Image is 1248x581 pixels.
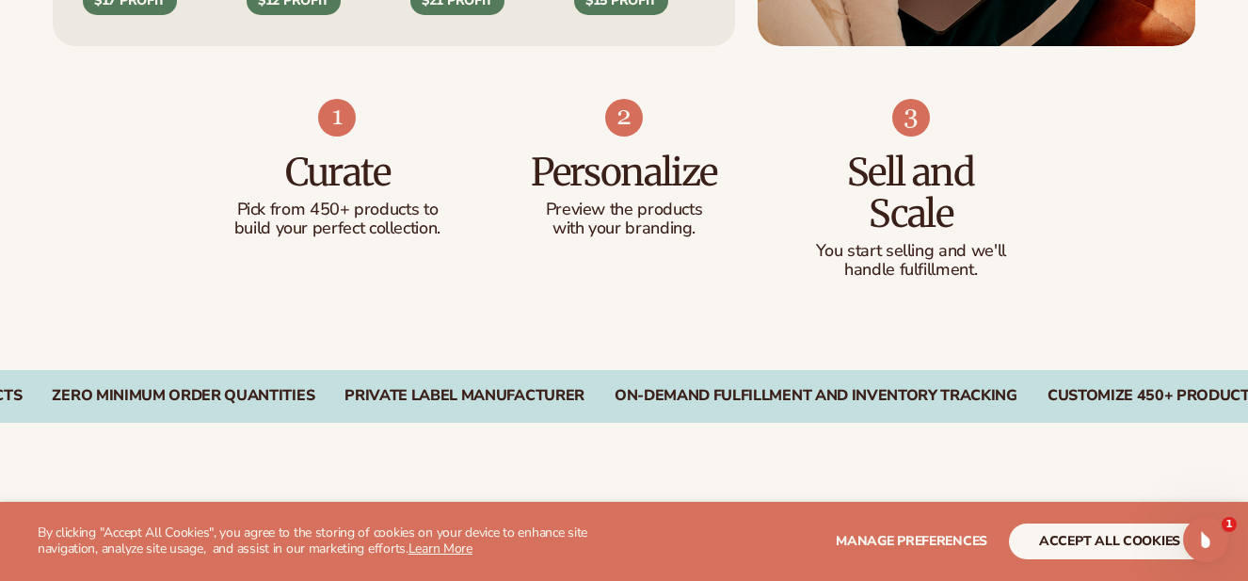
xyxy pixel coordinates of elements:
[519,152,730,193] h3: Personalize
[615,387,1017,405] div: On-Demand Fulfillment and Inventory Tracking
[1222,517,1237,532] span: 1
[605,99,643,137] img: Shopify Image 8
[805,261,1016,280] p: handle fulfillment.
[1183,517,1228,562] iframe: Intercom live chat
[892,99,930,137] img: Shopify Image 9
[519,201,730,219] p: Preview the products
[408,540,472,557] a: Learn More
[52,387,314,405] div: Zero Minimum Order Quantities
[38,525,606,557] p: By clicking "Accept All Cookies", you agree to the storing of cookies on your device to enhance s...
[805,242,1016,261] p: You start selling and we'll
[805,152,1016,234] h3: Sell and Scale
[232,152,443,193] h3: Curate
[836,524,987,559] button: Manage preferences
[519,219,730,238] p: with your branding.
[318,99,356,137] img: Shopify Image 7
[836,532,987,550] span: Manage preferences
[344,387,584,405] div: PRIVATE LABEL MANUFACTURER
[1009,524,1210,559] button: accept all cookies
[232,201,443,238] p: Pick from 450+ products to build your perfect collection.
